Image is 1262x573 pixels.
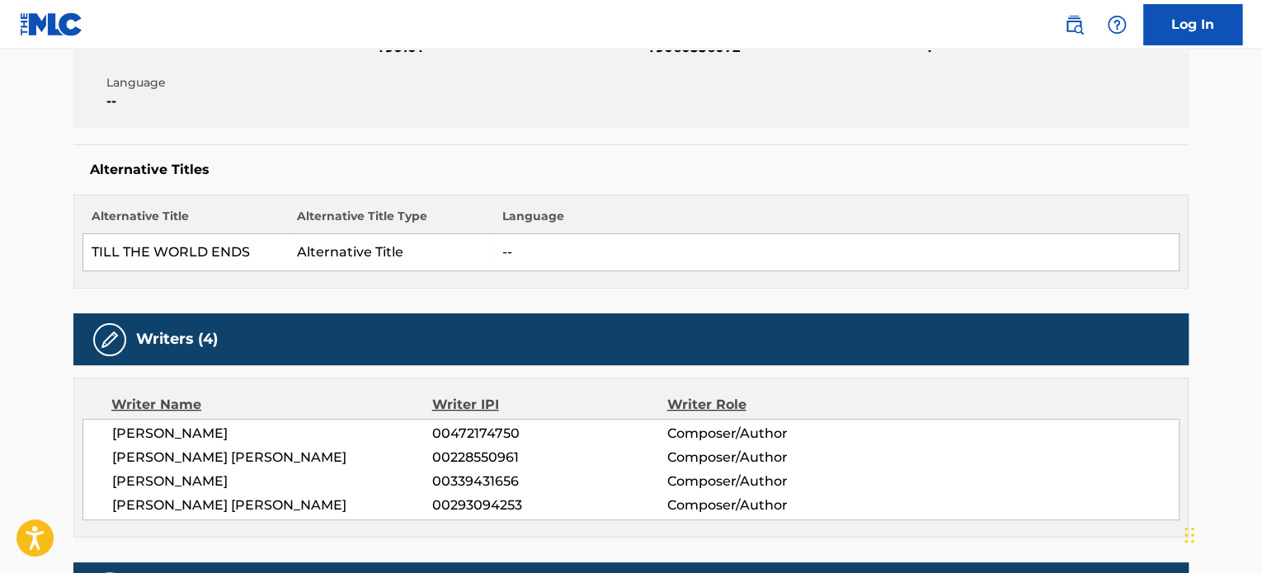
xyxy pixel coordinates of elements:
h5: Writers (4) [136,330,218,349]
td: TILL THE WORLD ENDS [83,234,289,271]
span: 00228550961 [432,448,666,467]
span: -- [106,92,373,111]
iframe: Chat Widget [1180,494,1262,573]
th: Alternative Title [83,208,289,234]
div: Writer IPI [432,395,667,415]
span: [PERSON_NAME] [PERSON_NAME] [112,496,432,515]
th: Alternative Title Type [289,208,494,234]
div: Drag [1184,510,1194,560]
img: MLC Logo [20,12,83,36]
div: Writer Name [111,395,432,415]
div: Help [1100,8,1133,41]
img: Writers [100,330,120,350]
div: Writer Role [666,395,880,415]
span: Composer/Author [666,448,880,467]
span: 00339431656 [432,472,666,491]
span: Composer/Author [666,472,880,491]
span: Composer/Author [666,496,880,515]
img: help [1107,15,1127,35]
span: [PERSON_NAME] [PERSON_NAME] [112,448,432,467]
span: [PERSON_NAME] [112,424,432,444]
td: -- [494,234,1180,271]
span: Language [106,74,373,92]
th: Language [494,208,1180,234]
img: search [1064,15,1084,35]
a: Public Search [1057,8,1090,41]
h5: Alternative Titles [90,162,1172,178]
span: 00293094253 [432,496,666,515]
span: 00472174750 [432,424,666,444]
a: Log In [1143,4,1242,45]
span: [PERSON_NAME] [112,472,432,491]
span: Composer/Author [666,424,880,444]
td: Alternative Title [289,234,494,271]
